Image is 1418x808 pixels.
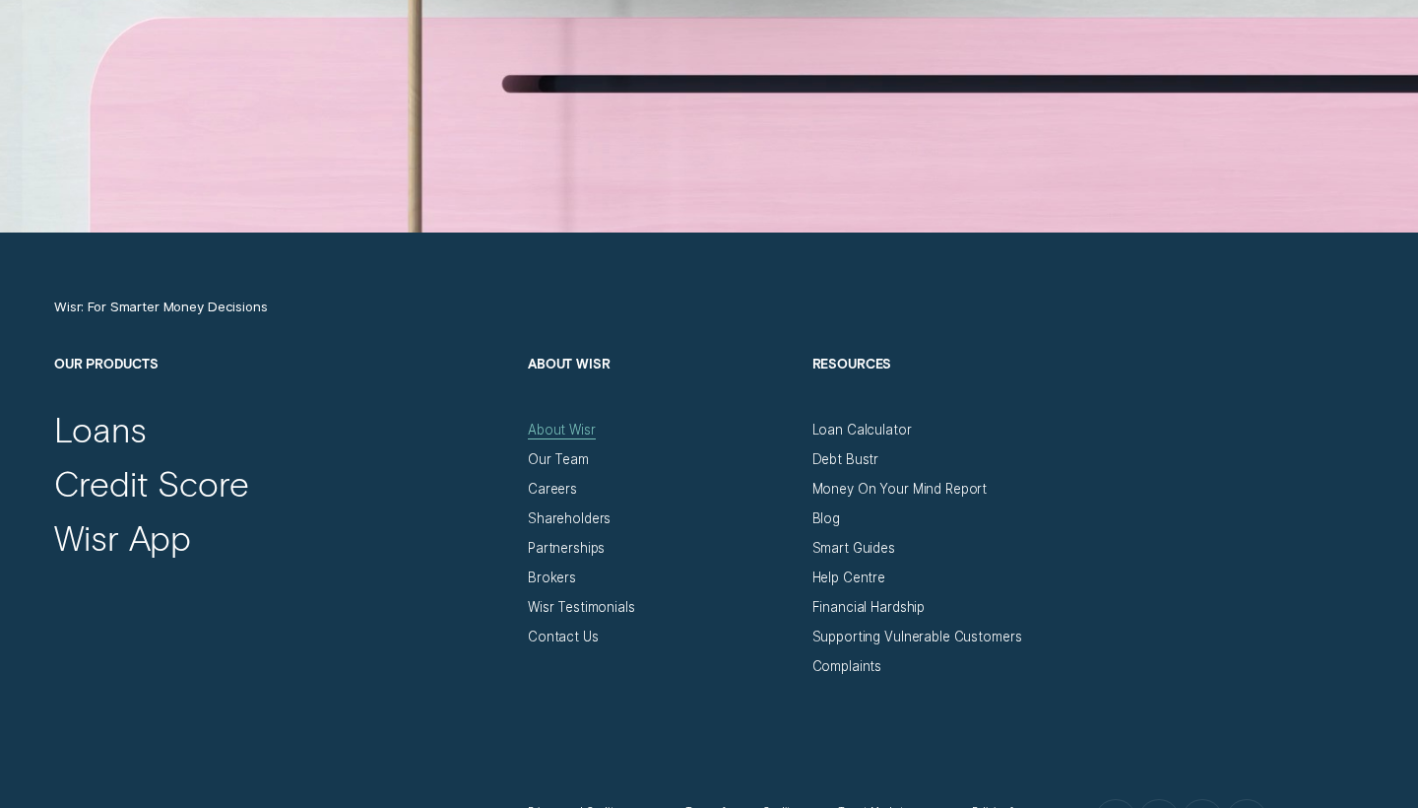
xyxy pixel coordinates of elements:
[812,570,886,586] a: Help Centre
[528,510,611,527] a: Shareholders
[812,356,1080,422] h2: Resources
[528,570,576,586] a: Brokers
[528,451,589,468] a: Our Team
[528,422,596,438] a: About Wisr
[812,540,895,557] a: Smart Guides
[812,629,1022,645] a: Supporting Vulnerable Customers
[54,408,147,450] a: Loans
[528,481,577,498] a: Careers
[54,516,191,559] a: Wisr App
[812,451,879,468] a: Debt Bustr
[54,299,268,315] a: Wisr: For Smarter Money Decisions
[54,356,511,422] h2: Our Products
[528,599,635,616] a: Wisr Testimonials
[812,658,882,675] a: Complaints
[528,629,599,645] a: Contact Us
[812,422,912,438] a: Loan Calculator
[812,481,988,498] a: Money On Your Mind Report
[54,462,249,505] a: Credit Score
[528,356,796,422] h2: About Wisr
[812,510,840,527] a: Blog
[812,599,926,616] a: Financial Hardship
[528,540,605,557] a: Partnerships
